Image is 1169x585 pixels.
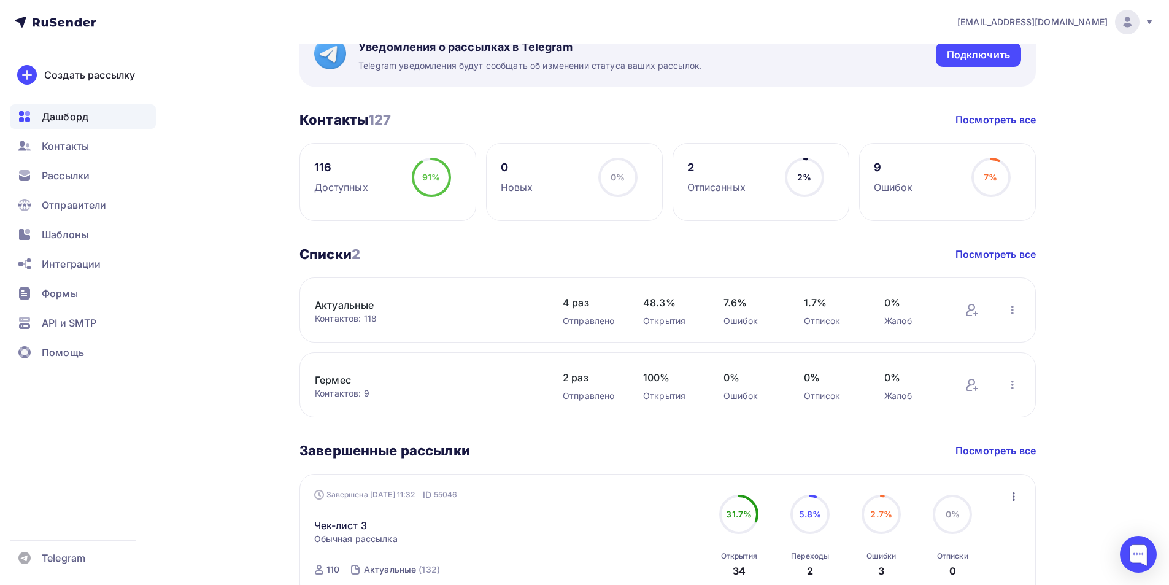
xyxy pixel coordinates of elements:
h3: Завершенные рассылки [299,442,470,459]
span: 2% [797,172,811,182]
div: 34 [733,564,746,578]
span: [EMAIL_ADDRESS][DOMAIN_NAME] [957,16,1108,28]
div: Новых [501,180,533,195]
div: Завершена [DATE] 11:32 [314,489,458,501]
div: Доступных [314,180,368,195]
div: Создать рассылку [44,68,135,82]
span: Шаблоны [42,227,88,242]
div: Жалоб [884,315,940,327]
a: Отправители [10,193,156,217]
span: 2 раз [563,370,619,385]
span: 0% [884,370,940,385]
span: 2 [352,246,360,262]
a: Актуальные (132) [363,560,441,579]
div: Открытия [643,390,699,402]
a: Гермес [315,373,523,387]
h3: Списки [299,246,360,263]
div: 2 [687,160,746,175]
a: Чек-лист 3 [314,518,367,533]
div: Ошибок [723,315,779,327]
span: 0% [723,370,779,385]
div: Открытия [721,551,757,561]
span: 0% [804,370,860,385]
div: 116 [314,160,368,175]
div: Отписанных [687,180,746,195]
span: 48.3% [643,295,699,310]
div: Контактов: 9 [315,387,538,400]
div: 3 [878,564,884,578]
a: Шаблоны [10,222,156,247]
div: 9 [874,160,913,175]
a: Контакты [10,134,156,158]
a: Формы [10,281,156,306]
span: 91% [422,172,440,182]
div: Переходы [791,551,829,561]
span: Уведомления о рассылках в Telegram [358,40,702,55]
div: 0 [501,160,533,175]
span: Отправители [42,198,107,212]
span: Интеграции [42,257,101,271]
div: Жалоб [884,390,940,402]
span: 127 [368,112,391,128]
span: 0% [946,509,960,519]
span: 1.7% [804,295,860,310]
div: Отписок [804,390,860,402]
div: Отправлено [563,390,619,402]
a: Дашборд [10,104,156,129]
div: Ошибок [874,180,913,195]
span: 7% [984,172,997,182]
span: Дашборд [42,109,88,124]
div: Открытия [643,315,699,327]
div: Контактов: 118 [315,312,538,325]
div: Подключить [947,48,1010,62]
span: 2.7% [870,509,892,519]
span: 100% [643,370,699,385]
span: Формы [42,286,78,301]
div: Отписки [937,551,968,561]
span: Telegram [42,551,85,565]
span: 0% [611,172,625,182]
span: API и SMTP [42,316,96,330]
div: Ошибки [866,551,896,561]
div: Отправлено [563,315,619,327]
a: Актуальные [315,298,523,312]
a: Посмотреть все [955,112,1036,127]
h3: Контакты [299,111,392,128]
span: 5.8% [799,509,822,519]
span: 31.7% [726,509,752,519]
div: Отписок [804,315,860,327]
span: 7.6% [723,295,779,310]
div: 110 [326,564,339,576]
a: [EMAIL_ADDRESS][DOMAIN_NAME] [957,10,1154,34]
a: Рассылки [10,163,156,188]
a: Посмотреть все [955,443,1036,458]
span: 0% [884,295,940,310]
span: Контакты [42,139,89,153]
div: Ошибок [723,390,779,402]
div: (132) [419,564,440,576]
span: ID [423,489,431,501]
div: 0 [949,564,956,578]
span: Рассылки [42,168,90,183]
a: Посмотреть все [955,247,1036,262]
span: Telegram уведомления будут сообщать об изменении статуса ваших рассылок. [358,60,702,72]
span: 55046 [434,489,458,501]
div: Актуальные [364,564,416,576]
span: 4 раз [563,295,619,310]
span: Обычная рассылка [314,533,398,545]
span: Помощь [42,345,84,360]
div: 2 [807,564,813,578]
